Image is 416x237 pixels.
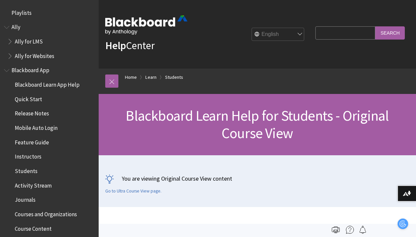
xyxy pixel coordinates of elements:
span: Activity Stream [15,180,52,189]
span: Blackboard Learn App Help [15,79,80,88]
span: Ally for Websites [15,50,54,59]
img: Print [332,226,340,234]
a: Students [165,73,183,81]
span: Ally for LMS [15,36,43,45]
a: HelpCenter [105,39,155,52]
span: Blackboard Learn Help for Students - Original Course View [126,106,389,142]
span: Ally [12,22,20,31]
span: Instructors [15,151,41,160]
img: Blackboard by Anthology [105,15,187,35]
nav: Book outline for Anthology Ally Help [4,22,95,62]
span: Feature Guide [15,137,49,146]
img: Follow this page [359,226,367,234]
span: Quick Start [15,94,42,103]
span: Journals [15,194,36,203]
a: Learn [145,73,157,81]
span: Playlists [12,7,32,16]
a: Go to Ultra Course View page. [105,188,161,194]
strong: Help [105,39,126,52]
span: Courses and Organizations [15,209,77,218]
a: Home [125,73,137,81]
select: Site Language Selector [252,28,305,41]
input: Search [375,26,405,39]
p: You are viewing Original Course View content [105,174,409,183]
span: Blackboard App [12,65,49,74]
nav: Book outline for Playlists [4,7,95,18]
img: More help [346,226,354,234]
span: Mobile Auto Login [15,122,58,131]
span: Release Notes [15,108,49,117]
span: Students [15,165,37,174]
span: Course Content [15,223,52,232]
